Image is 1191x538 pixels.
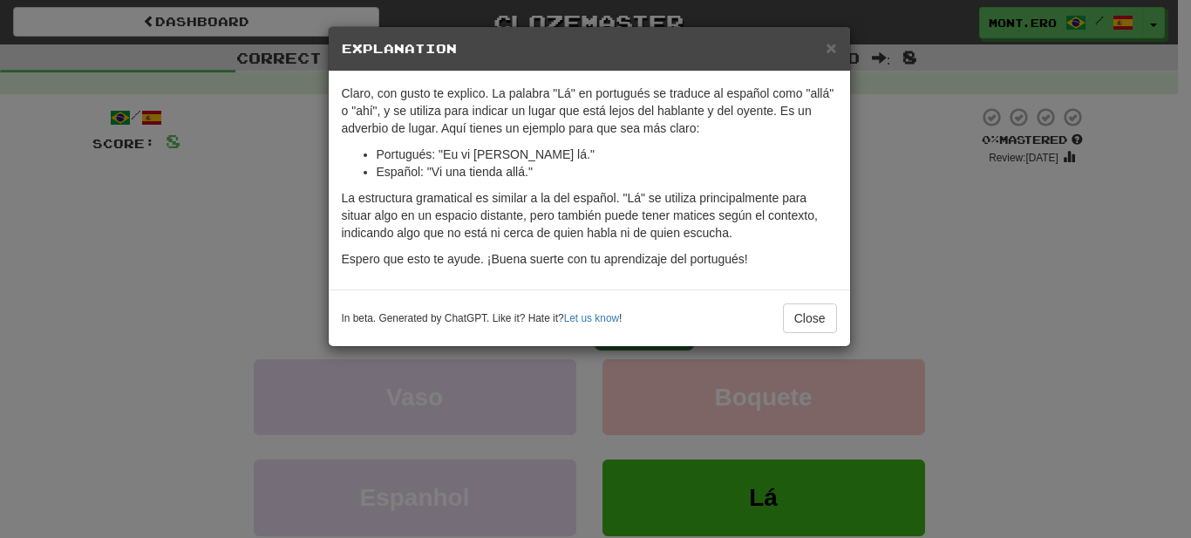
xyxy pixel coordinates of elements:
a: Let us know [564,312,619,324]
li: Español: "Vi una tienda allá." [377,163,837,180]
p: La estructura gramatical es similar a la del español. "Lá" se utiliza principalmente para situar ... [342,189,837,242]
small: In beta. Generated by ChatGPT. Like it? Hate it? ! [342,311,623,326]
button: Close [783,303,837,333]
p: Espero que esto te ayude. ¡Buena suerte con tu aprendizaje del portugués! [342,250,837,268]
li: Portugués: "Eu vi [PERSON_NAME] lá." [377,146,837,163]
p: Claro, con gusto te explico. La palabra "Lá" en portugués se traduce al español como "allá" o "ah... [342,85,837,137]
button: Close [826,38,836,57]
span: × [826,37,836,58]
h5: Explanation [342,40,837,58]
